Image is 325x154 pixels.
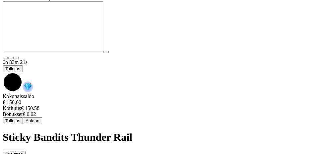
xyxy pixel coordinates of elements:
[3,65,23,72] button: Talletus
[3,105,21,111] span: Kotiutus
[13,57,19,59] button: fullscreen icon
[3,131,322,143] h1: Sticky Bandits Thunder Rail
[3,111,322,117] div: € 0.02
[23,117,42,124] button: Aulaan
[3,93,322,105] div: Kokonaissaldo
[3,59,28,65] span: user session time
[8,57,13,59] button: chevron-down icon
[3,111,23,117] span: Bonukset
[3,57,8,59] button: close icon
[23,81,33,92] img: reward-icon
[103,51,109,53] button: play icon
[3,105,322,111] div: € 150.58
[3,1,103,52] iframe: Sticky Bandits Thunder Rail
[3,99,322,105] div: € 150.60
[26,118,39,123] span: Aulaan
[5,118,20,123] span: Talletus
[3,59,322,93] div: Game menu
[5,66,20,71] span: Talletus
[3,93,322,124] div: Game menu content
[3,117,23,124] button: Talletus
